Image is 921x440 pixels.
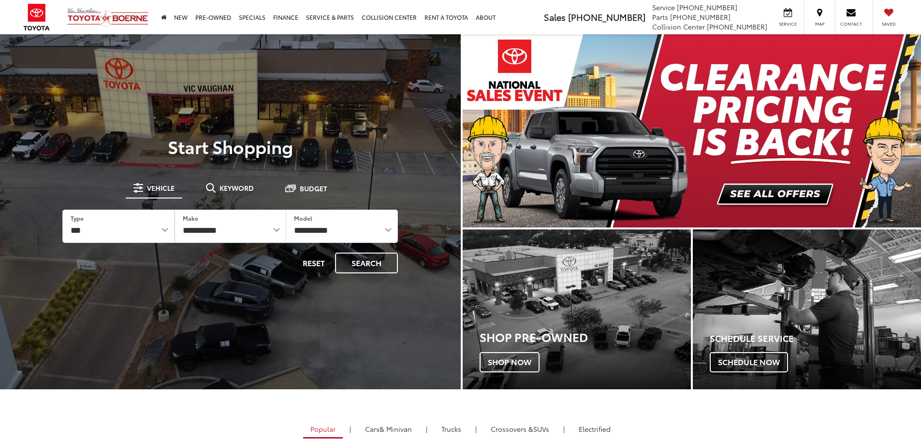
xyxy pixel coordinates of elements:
[480,352,540,372] span: Shop Now
[473,424,479,434] li: |
[710,352,788,372] span: Schedule Now
[463,229,691,389] a: Shop Pre-Owned Shop Now
[809,21,830,27] span: Map
[358,421,419,437] a: Cars
[840,21,862,27] span: Contact
[693,229,921,389] a: Schedule Service Schedule Now
[710,334,921,343] h4: Schedule Service
[147,185,175,191] span: Vehicle
[300,185,327,192] span: Budget
[707,22,767,31] span: [PHONE_NUMBER]
[41,137,420,156] p: Start Shopping
[480,330,691,343] h3: Shop Pre-Owned
[670,12,731,22] span: [PHONE_NUMBER]
[424,424,430,434] li: |
[183,214,198,222] label: Make
[491,424,533,434] span: Crossovers &
[652,2,675,12] span: Service
[483,421,556,437] a: SUVs
[561,424,567,434] li: |
[67,7,149,27] img: Vic Vaughan Toyota of Boerne
[71,214,84,222] label: Type
[852,54,921,208] button: Click to view next picture.
[568,11,645,23] span: [PHONE_NUMBER]
[652,22,705,31] span: Collision Center
[335,253,398,273] button: Search
[380,424,412,434] span: & Minivan
[652,12,668,22] span: Parts
[463,229,691,389] div: Toyota
[294,253,333,273] button: Reset
[294,214,312,222] label: Model
[693,229,921,389] div: Toyota
[571,421,618,437] a: Electrified
[677,2,737,12] span: [PHONE_NUMBER]
[434,421,468,437] a: Trucks
[219,185,254,191] span: Keyword
[303,421,343,439] a: Popular
[347,424,353,434] li: |
[878,21,899,27] span: Saved
[777,21,799,27] span: Service
[544,11,566,23] span: Sales
[463,54,531,208] button: Click to view previous picture.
